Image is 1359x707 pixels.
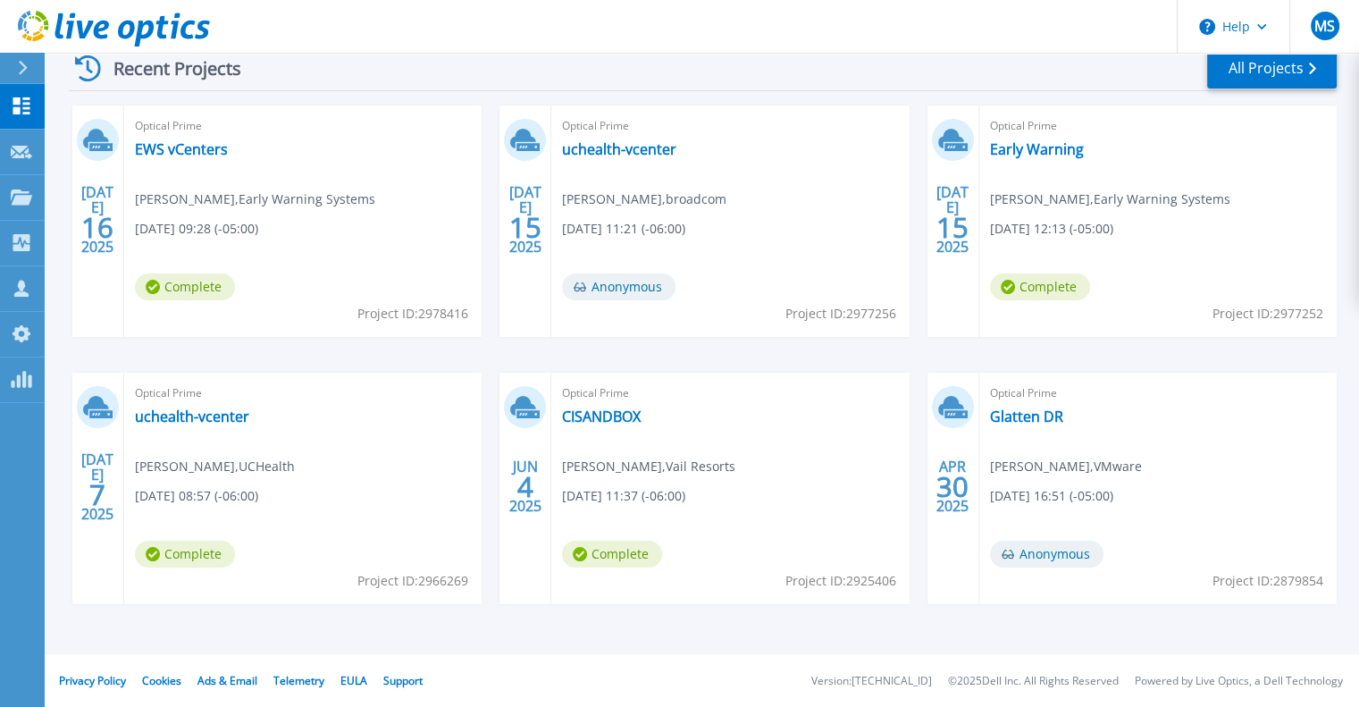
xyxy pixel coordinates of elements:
[990,408,1063,425] a: Glatten DR
[785,304,896,324] span: Project ID: 2977256
[935,187,969,252] div: [DATE] 2025
[990,486,1113,506] span: [DATE] 16:51 (-05:00)
[142,673,181,688] a: Cookies
[69,46,265,90] div: Recent Projects
[562,140,676,158] a: uchealth-vcenter
[89,487,105,502] span: 7
[357,571,468,591] span: Project ID: 2966269
[990,189,1230,209] span: [PERSON_NAME] , Early Warning Systems
[135,140,228,158] a: EWS vCenters
[562,189,726,209] span: [PERSON_NAME] , broadcom
[990,116,1326,136] span: Optical Prime
[59,673,126,688] a: Privacy Policy
[990,383,1326,403] span: Optical Prime
[508,187,542,252] div: [DATE] 2025
[936,220,969,235] span: 15
[509,220,541,235] span: 15
[990,140,1084,158] a: Early Warning
[80,454,114,519] div: [DATE] 2025
[135,408,249,425] a: uchealth-vcenter
[81,220,113,235] span: 16
[273,673,324,688] a: Telemetry
[1212,304,1323,324] span: Project ID: 2977252
[357,304,468,324] span: Project ID: 2978416
[562,116,898,136] span: Optical Prime
[935,454,969,519] div: APR 2025
[562,541,662,568] span: Complete
[990,274,1090,300] span: Complete
[990,457,1142,476] span: [PERSON_NAME] , VMware
[562,383,898,403] span: Optical Prime
[1207,48,1337,88] a: All Projects
[135,457,295,476] span: [PERSON_NAME] , UCHealth
[990,219,1113,239] span: [DATE] 12:13 (-05:00)
[508,454,542,519] div: JUN 2025
[135,274,235,300] span: Complete
[135,383,471,403] span: Optical Prime
[383,673,423,688] a: Support
[562,457,735,476] span: [PERSON_NAME] , Vail Resorts
[785,571,896,591] span: Project ID: 2925406
[1212,571,1323,591] span: Project ID: 2879854
[135,541,235,568] span: Complete
[1135,676,1343,687] li: Powered by Live Optics, a Dell Technology
[936,479,969,494] span: 30
[340,673,367,688] a: EULA
[562,486,685,506] span: [DATE] 11:37 (-06:00)
[562,219,685,239] span: [DATE] 11:21 (-06:00)
[135,486,258,506] span: [DATE] 08:57 (-06:00)
[135,219,258,239] span: [DATE] 09:28 (-05:00)
[80,187,114,252] div: [DATE] 2025
[197,673,257,688] a: Ads & Email
[562,274,675,300] span: Anonymous
[135,116,471,136] span: Optical Prime
[990,541,1103,568] span: Anonymous
[562,408,641,425] a: CISANDBOX
[1314,19,1335,33] span: MS
[517,479,533,494] span: 4
[811,676,932,687] li: Version: [TECHNICAL_ID]
[948,676,1119,687] li: © 2025 Dell Inc. All Rights Reserved
[135,189,375,209] span: [PERSON_NAME] , Early Warning Systems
